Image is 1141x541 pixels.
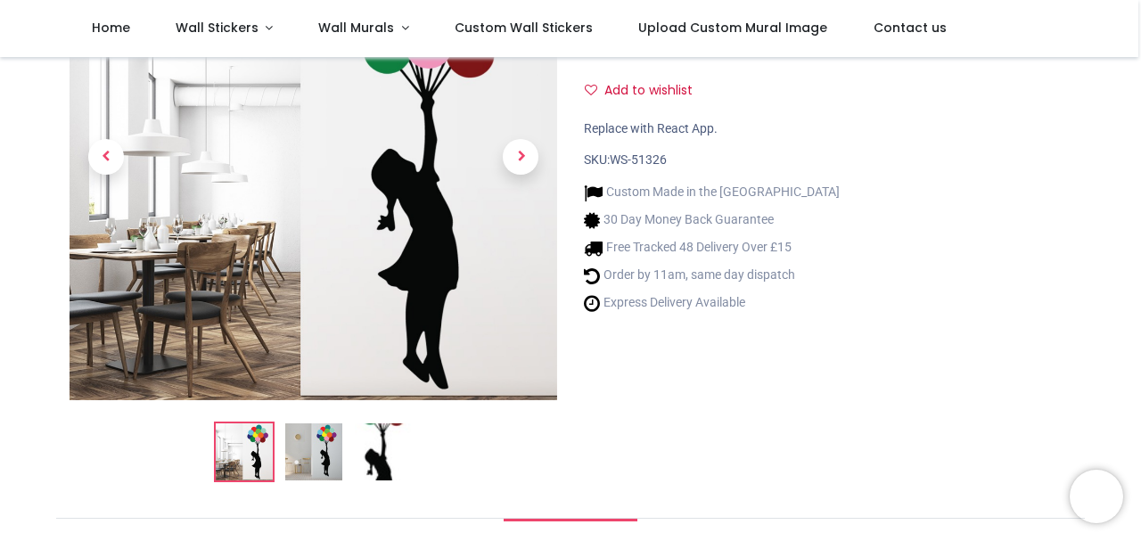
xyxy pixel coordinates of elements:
span: WS-51326 [610,152,667,167]
span: Next [503,139,538,175]
span: 9.98 [596,36,636,61]
span: Home [92,19,130,37]
li: Custom Made in the [GEOGRAPHIC_DATA] [584,184,840,202]
span: Upload Custom Mural Image [638,19,827,37]
img: WS-51326-02 [285,423,342,480]
img: WS-51326-03 [355,423,412,480]
iframe: Brevo live chat [1070,470,1123,523]
span: Contact us [874,19,947,37]
img: Hanging Balloon Girl Banksy Wall Sticker [216,423,273,480]
span: Previous [88,139,124,175]
li: 30 Day Money Back Guarantee [584,211,840,230]
li: Free Tracked 48 Delivery Over £15 [584,239,840,258]
li: Order by 11am, same day dispatch [584,266,840,285]
span: Custom Wall Stickers [455,19,593,37]
button: Add to wishlistAdd to wishlist [584,76,708,106]
li: Express Delivery Available [584,294,840,313]
div: SKU: [584,152,1071,169]
span: Wall Murals [318,19,394,37]
span: Wall Stickers [176,19,259,37]
i: Add to wishlist [585,84,597,96]
div: Replace with React App. [584,120,1071,138]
